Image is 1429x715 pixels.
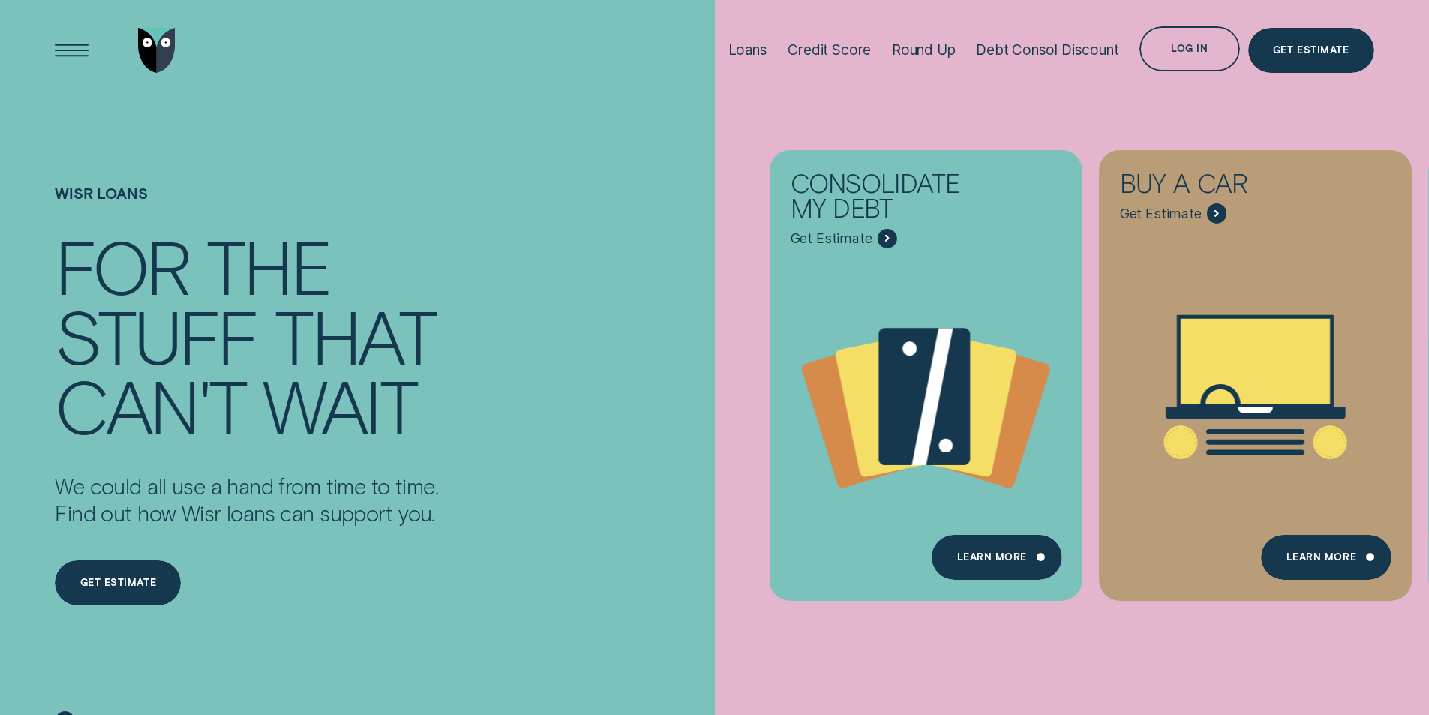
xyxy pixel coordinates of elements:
button: Log in [1139,26,1239,71]
div: stuff [55,300,257,370]
h1: Wisr loans [55,185,438,230]
div: can't [55,370,245,440]
a: Buy a car - Learn more [1099,149,1412,587]
div: the [206,230,330,300]
div: For [55,230,189,300]
div: Loans [728,41,767,59]
div: Consolidate my debt [791,170,991,228]
div: Credit Score [788,41,871,59]
a: Get estimate [55,560,181,605]
a: Learn more [932,535,1061,580]
div: Debt Consol Discount [976,41,1118,59]
a: Get Estimate [1248,28,1374,73]
div: Round Up [892,41,956,59]
a: Consolidate my debt - Learn more [770,149,1082,587]
a: Learn More [1261,535,1391,580]
div: wait [263,370,416,440]
span: Get Estimate [1120,206,1202,222]
h4: For the stuff that can't wait [55,230,438,440]
span: Get Estimate [791,230,872,247]
div: Buy a car [1120,170,1320,203]
p: We could all use a hand from time to time. Find out how Wisr loans can support you. [55,473,438,527]
img: Wisr [138,28,176,73]
button: Open Menu [50,28,95,73]
div: that [275,300,434,370]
